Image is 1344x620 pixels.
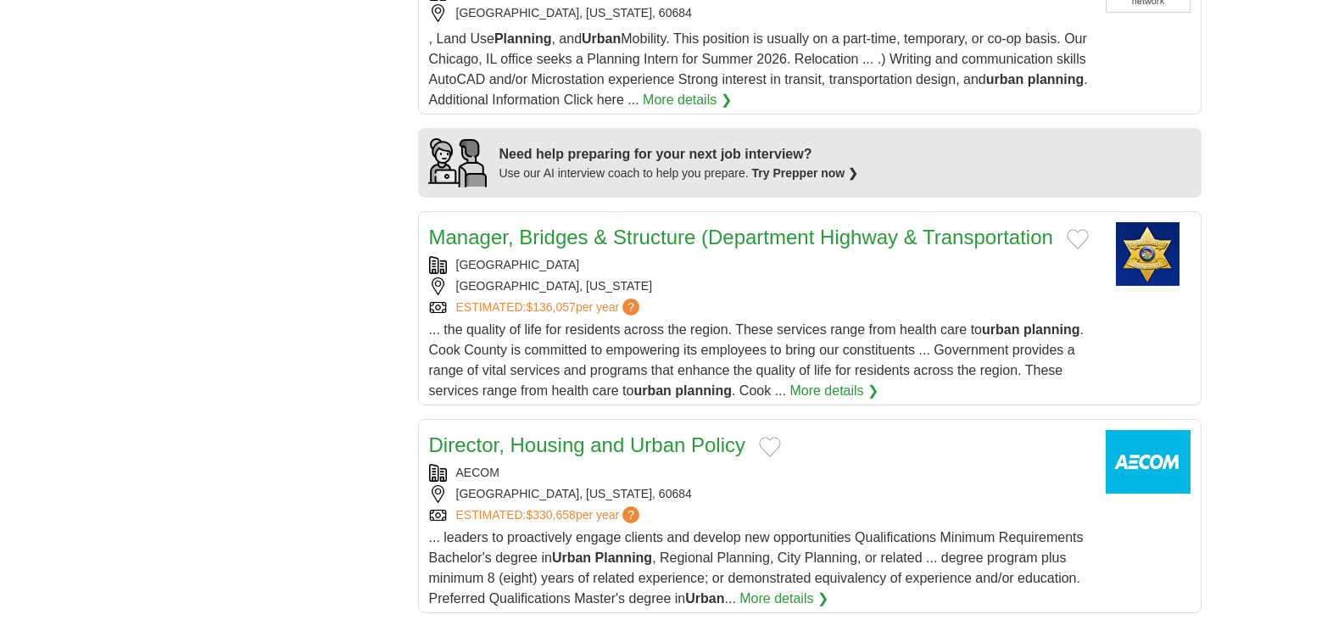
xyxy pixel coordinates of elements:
a: ESTIMATED:$136,057per year? [456,299,644,316]
a: Try Prepper now ❯ [752,166,859,180]
span: ... the quality of life for residents across the region. These services range from health care to... [429,322,1085,398]
strong: Urban [582,31,621,46]
a: More details ❯ [789,381,878,401]
a: [GEOGRAPHIC_DATA] [456,258,580,271]
span: ... leaders to proactively engage clients and develop new opportunities Qualifications Minimum Re... [429,530,1084,606]
strong: planning [1028,72,1085,87]
div: [GEOGRAPHIC_DATA], [US_STATE] [429,277,1092,295]
a: Manager, Bridges & Structure (Department Highway & Transportation [429,226,1053,249]
a: AECOM [456,466,499,479]
a: ESTIMATED:$330,658per year? [456,506,644,524]
strong: Planning [595,550,653,565]
button: Add to favorite jobs [1067,229,1089,249]
span: ? [622,299,639,316]
span: , Land Use , and Mobility. This position is usually on a part-time, temporary, or co-op basis. Ou... [429,31,1088,107]
strong: urban [986,72,1023,87]
strong: urban [982,322,1019,337]
button: Add to favorite jobs [759,437,781,457]
strong: Urban [685,591,724,606]
strong: Urban [552,550,591,565]
div: Need help preparing for your next job interview? [499,144,859,165]
strong: planning [675,383,732,398]
div: [GEOGRAPHIC_DATA], [US_STATE], 60684 [429,485,1092,503]
strong: planning [1023,322,1080,337]
a: Director, Housing and Urban Policy [429,433,746,456]
span: $330,658 [526,508,575,522]
img: AECOM logo [1106,430,1191,494]
div: Use our AI interview coach to help you prepare. [499,165,859,182]
span: $136,057 [526,300,575,314]
a: More details ❯ [739,589,828,609]
span: ? [622,506,639,523]
img: Cook County Sheriff logo [1106,222,1191,286]
div: [GEOGRAPHIC_DATA], [US_STATE], 60684 [429,4,1092,22]
strong: Planning [494,31,552,46]
a: More details ❯ [643,90,732,110]
strong: urban [633,383,671,398]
